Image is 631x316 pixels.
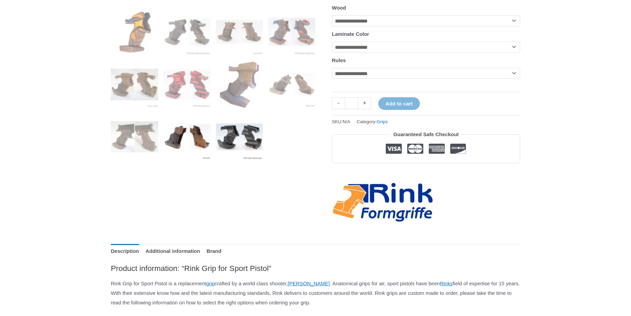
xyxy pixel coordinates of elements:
img: Rink Grip for Sport Pistol [111,8,158,56]
label: Laminate Color [332,31,369,37]
img: Rink Grip for Sport Pistol - Image 5 [111,61,158,108]
a: Rinks [440,281,453,286]
img: Rink Grip for Sport Pistol - Image 10 [163,113,211,161]
img: Rink Sport Pistol Grip [268,61,315,108]
a: Description [111,244,139,259]
img: Rink Grip for Sport Pistol - Image 11 [216,113,263,161]
label: Rules [332,57,346,63]
span: N/A [343,119,351,124]
span: SKU: [332,117,350,126]
iframe: Customer reviews powered by Trustpilot [332,168,520,176]
img: Rink Grip for Sport Pistol - Image 3 [216,8,263,56]
button: Add to cart [378,97,420,110]
a: Additional information [146,244,200,259]
img: Rink Grip for Sport Pistol - Image 4 [268,8,315,56]
img: Rink Grip for Sport Pistol - Image 2 [163,8,211,56]
a: + [358,97,371,109]
legend: Guaranteed Safe Checkout [391,130,461,139]
input: Product quantity [345,97,358,109]
label: Wood [332,5,346,11]
img: Rink Grip for Sport Pistol - Image 9 [111,113,158,161]
img: Rink Grip for Sport Pistol - Image 7 [216,61,263,108]
p: Rink Grip for Sport Pistol is a replacement crafted by a world class shooter, . Anatomical grips ... [111,279,520,307]
h2: Product information: “Rink Grip for Sport Pistol” [111,263,520,273]
a: grip [206,281,215,286]
a: Rink-Formgriffe [332,182,434,224]
a: [PERSON_NAME] [288,281,330,286]
a: Grips [377,119,387,124]
a: Brand [207,244,221,259]
a: - [332,97,345,109]
img: Rink Grip for Sport Pistol - Image 6 [163,61,211,108]
span: Category: [357,117,388,126]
